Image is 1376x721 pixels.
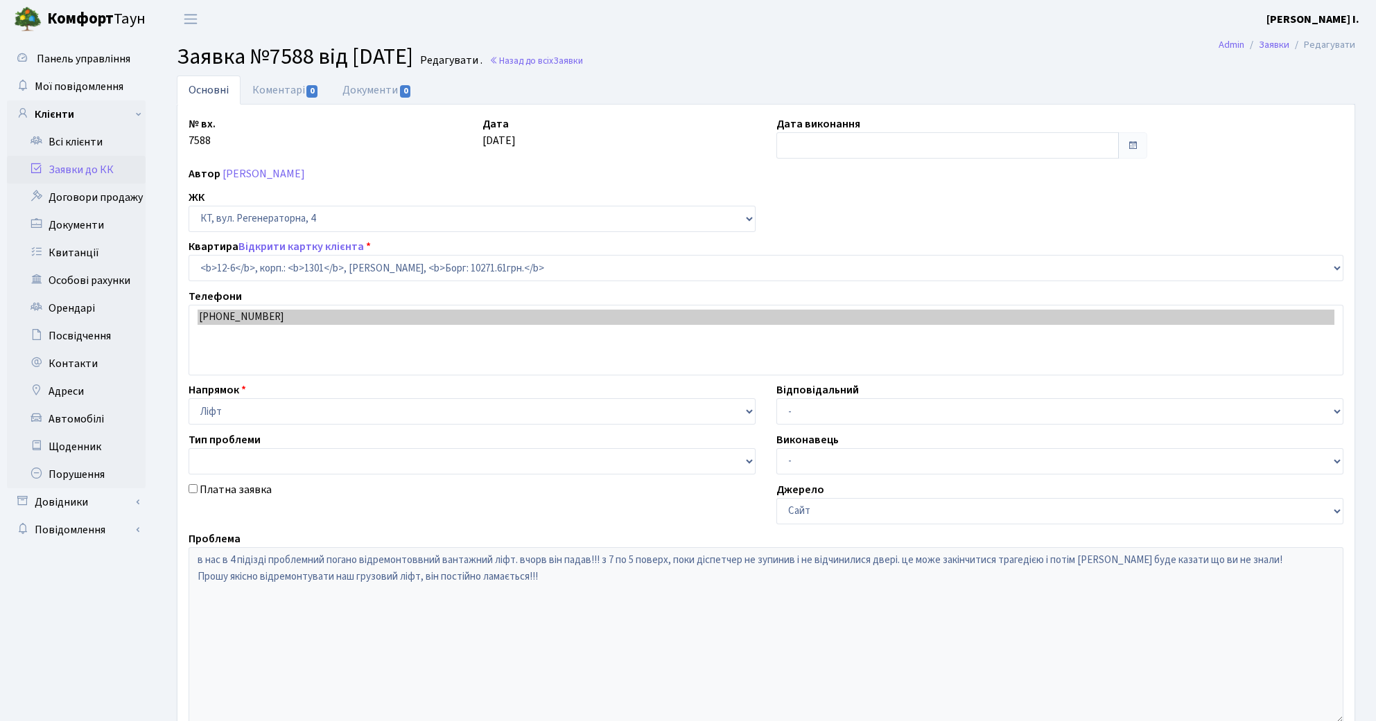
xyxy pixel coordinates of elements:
img: logo.png [14,6,42,33]
a: Квитанції [7,239,146,267]
label: ЖК [189,189,204,206]
a: Договори продажу [7,184,146,211]
span: Таун [47,8,146,31]
span: Заявки [553,54,583,67]
label: Відповідальний [776,382,859,398]
div: [DATE] [472,116,766,159]
a: [PERSON_NAME] І. [1266,11,1359,28]
a: Коментарі [241,75,331,105]
a: [PERSON_NAME] [223,166,305,181]
label: Дата [482,116,509,132]
span: 0 [400,85,411,98]
a: Автомобілі [7,405,146,433]
label: Дата виконання [776,116,860,132]
label: Тип проблеми [189,431,261,448]
nav: breadcrumb [1198,30,1376,60]
label: Платна заявка [200,481,272,498]
a: Admin [1219,37,1244,52]
a: Мої повідомлення [7,73,146,100]
a: Адреси [7,377,146,405]
a: Повідомлення [7,516,146,544]
a: Особові рахунки [7,267,146,294]
a: Клієнти [7,100,146,128]
label: Напрямок [189,382,246,398]
a: Контакти [7,350,146,377]
label: Квартира [189,238,371,255]
a: Щоденник [7,433,146,461]
label: № вх. [189,116,216,132]
span: Мої повідомлення [35,79,123,94]
a: Заявки до КК [7,156,146,184]
option: [PHONE_NUMBER] [198,310,1334,325]
select: ) [189,255,1343,281]
li: Редагувати [1289,37,1355,53]
a: Орендарі [7,294,146,322]
span: Заявка №7588 від [DATE] [177,41,413,73]
label: Джерело [776,481,824,498]
small: Редагувати . [417,54,482,67]
a: Панель управління [7,45,146,73]
a: Посвідчення [7,322,146,350]
a: Назад до всіхЗаявки [489,54,583,67]
a: Основні [177,75,241,105]
a: Відкрити картку клієнта [238,239,364,254]
a: Документи [331,75,424,105]
span: 0 [306,85,317,98]
a: Документи [7,211,146,239]
button: Переключити навігацію [173,8,208,30]
a: Заявки [1259,37,1289,52]
span: Панель управління [37,51,130,66]
a: Всі клієнти [7,128,146,156]
b: Комфорт [47,8,114,30]
label: Телефони [189,288,242,305]
a: Довідники [7,488,146,516]
a: Порушення [7,461,146,488]
label: Проблема [189,531,241,547]
b: [PERSON_NAME] І. [1266,12,1359,27]
label: Виконавець [776,431,839,448]
div: 7588 [178,116,472,159]
label: Автор [189,166,220,182]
